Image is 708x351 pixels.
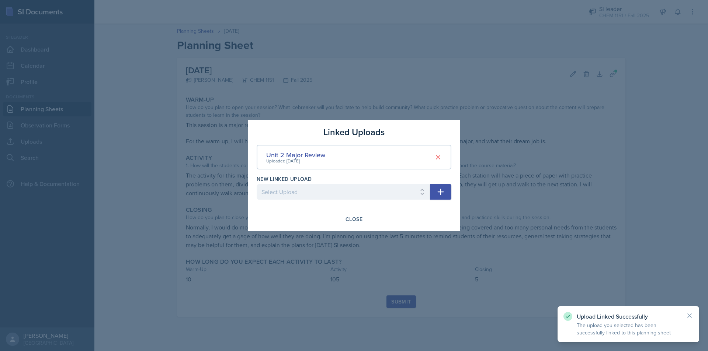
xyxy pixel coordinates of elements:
[346,216,362,222] div: Close
[266,158,325,164] div: Uploaded [DATE]
[577,322,680,336] p: The upload you selected has been successfully linked to this planning sheet
[266,150,325,160] div: Unit 2 Major Review
[257,175,312,183] label: New Linked Upload
[341,213,367,225] button: Close
[323,126,385,139] h3: Linked Uploads
[577,313,680,320] p: Upload Linked Successfully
